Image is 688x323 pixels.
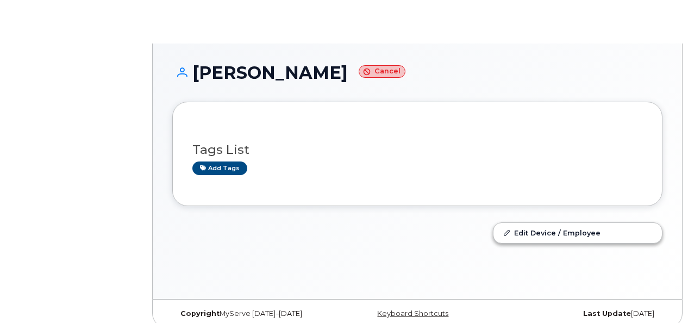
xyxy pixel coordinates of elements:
[180,309,220,318] strong: Copyright
[499,309,662,318] div: [DATE]
[493,223,662,243] a: Edit Device / Employee
[172,309,336,318] div: MyServe [DATE]–[DATE]
[172,63,662,82] h1: [PERSON_NAME]
[583,309,631,318] strong: Last Update
[192,161,247,175] a: Add tags
[377,309,448,318] a: Keyboard Shortcuts
[192,143,642,157] h3: Tags List
[359,65,405,78] small: Cancel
